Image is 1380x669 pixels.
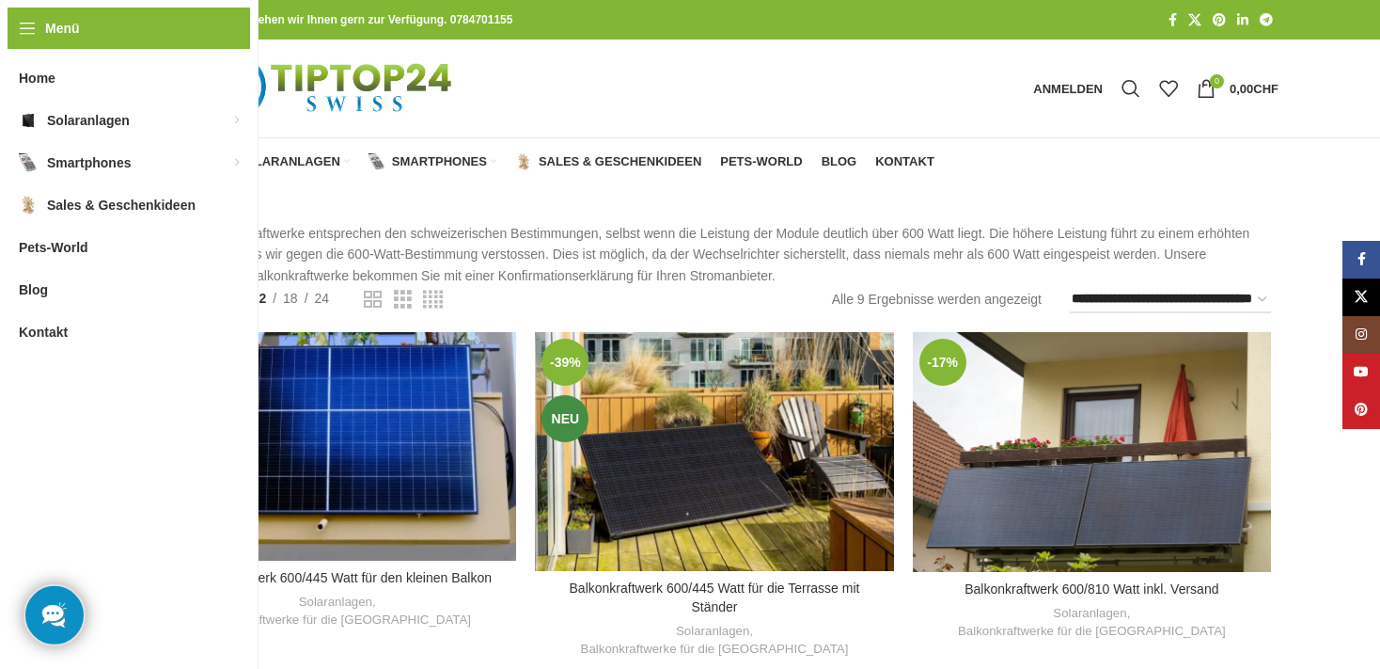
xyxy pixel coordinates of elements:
[47,146,131,180] span: Smartphones
[252,291,267,306] span: 12
[364,288,382,311] a: Rasteransicht 2
[19,153,38,172] img: Smartphones
[541,339,588,386] span: -39%
[19,315,68,349] span: Kontakt
[276,288,305,309] a: 18
[1112,70,1150,107] a: Suche
[913,332,1271,572] a: Balkonkraftwerk 600/810 Watt inkl. Versand
[45,18,80,39] span: Menü
[539,154,701,169] span: Sales & Geschenkideen
[570,581,860,614] a: Balkonkraftwerk 600/445 Watt für die Terrasse mit Ständer
[47,104,130,137] span: Solaranlagen
[149,143,944,181] div: Hauptnavigation
[1342,241,1380,279] a: Facebook Social Link
[19,111,38,130] img: Solaranlagen
[958,623,1226,641] a: Balkonkraftwerke für die [GEOGRAPHIC_DATA]
[720,143,802,181] a: Pets-World
[315,291,330,306] span: 24
[369,143,496,181] a: Smartphones
[392,154,487,169] span: Smartphones
[544,623,884,658] div: ,
[158,40,499,137] img: Tiptop24 Nachhaltige & Faire Produkte
[19,196,38,215] img: Sales & Geschenkideen
[1230,82,1278,96] bdi: 0,00
[1231,8,1254,33] a: LinkedIn Social Link
[369,153,385,170] img: Smartphones
[19,231,88,264] span: Pets-World
[1342,354,1380,391] a: YouTube Social Link
[19,61,55,95] span: Home
[299,594,372,612] a: Solaranlagen
[19,273,48,307] span: Blog
[875,154,934,169] span: Kontakt
[875,143,934,181] a: Kontakt
[535,332,893,571] a: Balkonkraftwerk 600/445 Watt für die Terrasse mit Ständer
[1163,8,1183,33] a: Facebook Social Link
[203,612,471,629] a: Balkonkraftwerke für die [GEOGRAPHIC_DATA]
[515,153,532,170] img: Sales & Geschenkideen
[822,154,857,169] span: Blog
[1342,316,1380,354] a: Instagram Social Link
[283,291,298,306] span: 18
[213,143,350,181] a: Solaranlagen
[581,641,849,659] a: Balkonkraftwerke für die [GEOGRAPHIC_DATA]
[822,143,857,181] a: Blog
[158,223,1278,286] p: Unsere Balkonkraftwerke entsprechen den schweizerischen Bestimmungen, selbst wenn die Leistung de...
[158,80,499,95] a: Logo der Website
[1210,74,1224,88] span: 0
[167,594,507,629] div: ,
[1342,391,1380,429] a: Pinterest Social Link
[1033,83,1103,95] span: Anmelden
[237,154,340,169] span: Solaranlagen
[47,188,196,222] span: Sales & Geschenkideen
[423,288,443,311] a: Rasteransicht 4
[158,13,512,26] strong: Bei allen Fragen stehen wir Ihnen gern zur Verfügung. 0784701155
[922,605,1262,640] div: ,
[182,570,492,585] a: Balkonkraftwerk 600/445 Watt für den kleinen Balkon
[964,581,1218,597] a: Balkonkraftwerk 600/810 Watt inkl. Versand
[1150,70,1187,107] div: Meine Wunschliste
[158,332,516,561] a: Balkonkraftwerk 600/445 Watt für den kleinen Balkon
[919,339,966,386] span: -17%
[1053,605,1126,623] a: Solaranlagen
[1207,8,1231,33] a: Pinterest Social Link
[832,289,1042,310] p: Alle 9 Ergebnisse werden angezeigt
[1254,8,1278,33] a: Telegram Social Link
[1187,70,1288,107] a: 0 0,00CHF
[541,395,588,442] span: Neu
[308,288,337,309] a: 24
[1342,279,1380,316] a: X Social Link
[1253,82,1278,96] span: CHF
[1024,70,1112,107] a: Anmelden
[394,288,412,311] a: Rasteransicht 3
[1183,8,1207,33] a: X Social Link
[515,143,701,181] a: Sales & Geschenkideen
[720,154,802,169] span: Pets-World
[245,288,274,309] a: 12
[676,623,749,641] a: Solaranlagen
[1070,286,1271,313] select: Shop-Reihenfolge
